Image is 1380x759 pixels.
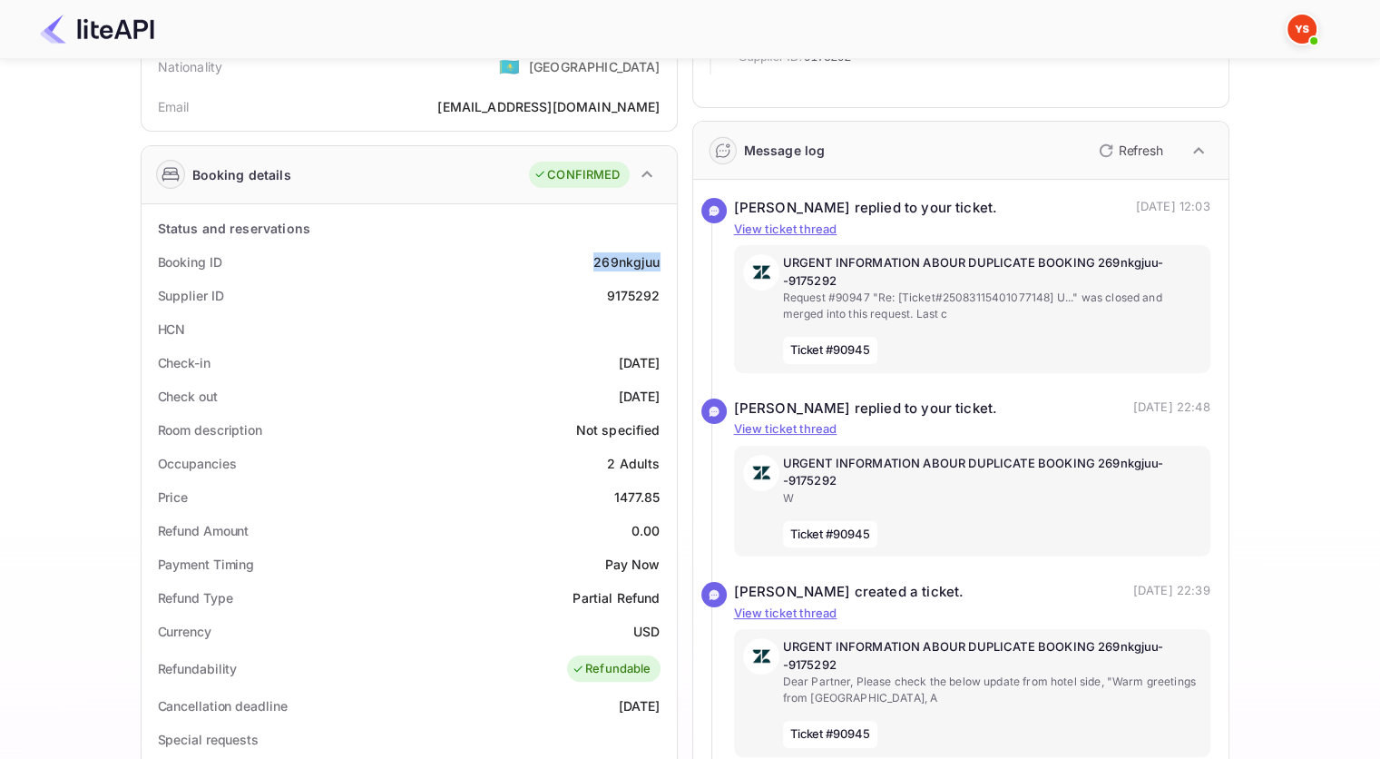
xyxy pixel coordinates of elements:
div: Not specified [576,420,661,439]
div: Partial Refund [573,588,660,607]
div: Pay Now [604,555,660,574]
div: HCN [158,320,186,339]
div: [DATE] [619,696,661,715]
div: Booking ID [158,252,222,271]
div: [DATE] [619,353,661,372]
div: Booking details [192,165,291,184]
div: 1477.85 [613,488,660,507]
img: Yandex Support [1287,15,1316,44]
span: United States [499,50,520,83]
p: [DATE] 12:03 [1136,198,1210,219]
div: Refund Type [158,588,233,607]
p: View ticket thread [734,605,1210,623]
p: URGENT INFORMATION ABOUR DUPLICATE BOOKING 269nkgjuu--9175292 [783,455,1201,490]
div: Currency [158,622,211,641]
div: Special requests [158,730,259,749]
div: [PERSON_NAME] replied to your ticket. [734,198,998,219]
p: View ticket thread [734,420,1210,439]
p: View ticket thread [734,221,1210,239]
div: Room description [158,420,262,439]
div: Refundability [158,659,238,678]
p: Dear Partner, Please check the below update from hotel side, "Warm greetings from [GEOGRAPHIC_DAT... [783,674,1201,706]
div: Status and reservations [158,219,310,238]
div: 9175292 [606,286,660,305]
img: AwvSTEc2VUhQAAAAAElFTkSuQmCC [743,455,779,491]
div: Check out [158,387,218,406]
img: AwvSTEc2VUhQAAAAAElFTkSuQmCC [743,638,779,675]
div: Nationality [158,57,223,76]
div: CONFIRMED [533,166,620,184]
div: [GEOGRAPHIC_DATA] [529,57,661,76]
div: 269nkgjuu [593,252,660,271]
div: [DATE] [619,387,661,406]
div: Refund Amount [158,521,250,540]
p: [DATE] 22:39 [1133,582,1210,603]
div: Occupancies [158,454,237,473]
span: Ticket #90945 [783,337,878,364]
div: Price [158,488,189,507]
div: [PERSON_NAME] replied to your ticket. [734,399,998,419]
div: USD [633,622,660,641]
p: Request #90947 "Re: [Ticket#25083115401077148] U..." was closed and merged into this request. Last c [783,290,1201,322]
div: Check-in [158,353,210,372]
span: Ticket #90945 [783,521,878,548]
p: URGENT INFORMATION ABOUR DUPLICATE BOOKING 269nkgjuu--9175292 [783,638,1201,674]
div: Refundable [572,660,651,678]
p: Refresh [1119,141,1163,160]
span: Ticket #90945 [783,721,878,748]
img: LiteAPI Logo [40,15,154,44]
div: 2 Adults [607,454,660,473]
p: W [783,490,1201,507]
div: 0.00 [631,521,661,540]
div: Message log [744,141,826,160]
div: [PERSON_NAME] created a ticket. [734,582,964,603]
button: Refresh [1088,136,1170,165]
div: [EMAIL_ADDRESS][DOMAIN_NAME] [437,97,660,116]
p: [DATE] 22:48 [1133,399,1210,419]
div: Cancellation deadline [158,696,288,715]
div: Email [158,97,190,116]
div: Payment Timing [158,555,255,574]
div: Supplier ID [158,286,224,305]
p: URGENT INFORMATION ABOUR DUPLICATE BOOKING 269nkgjuu--9175292 [783,254,1201,290]
img: AwvSTEc2VUhQAAAAAElFTkSuQmCC [743,254,779,291]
